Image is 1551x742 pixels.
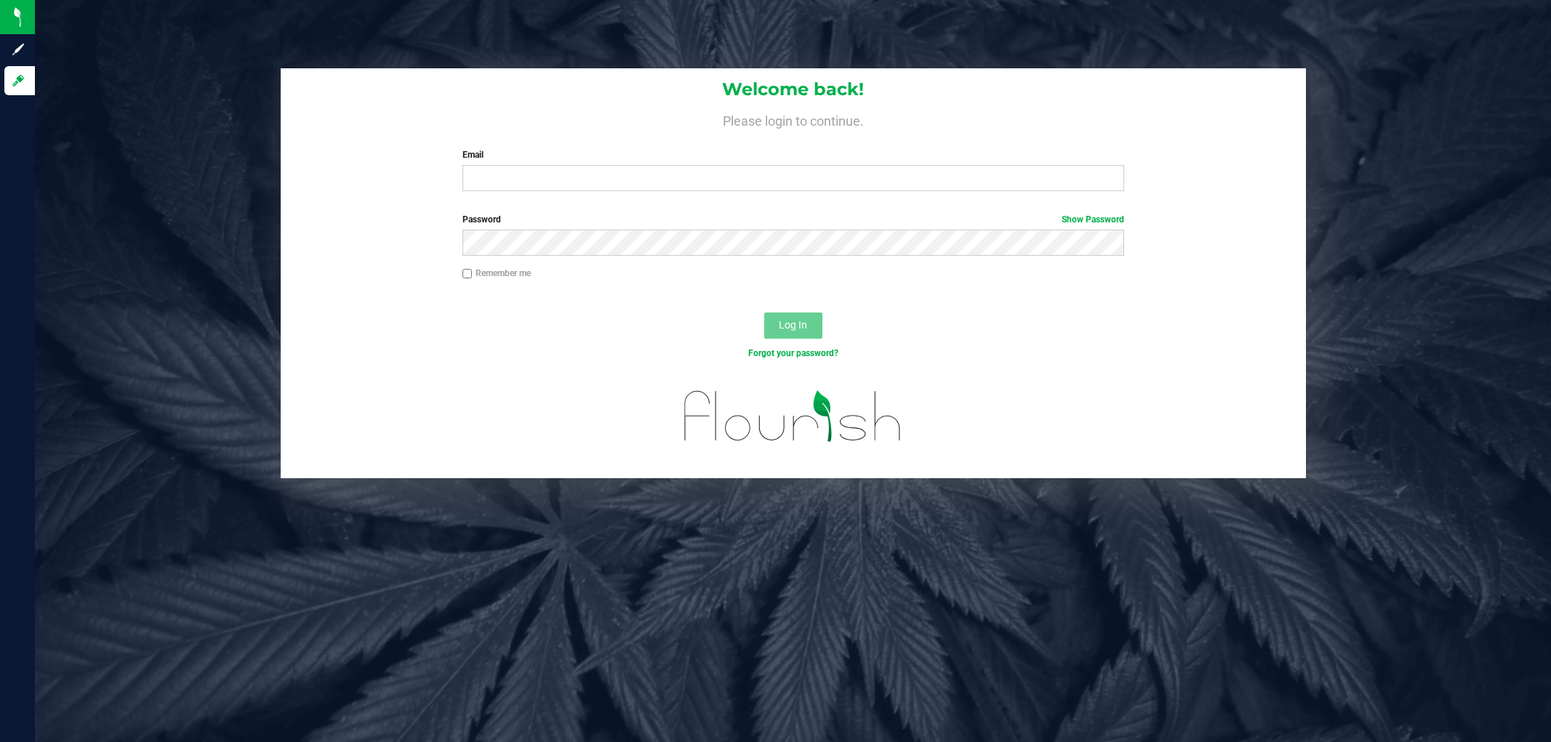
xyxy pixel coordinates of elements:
[764,312,822,339] button: Log In
[462,267,531,280] label: Remember me
[779,319,807,331] span: Log In
[11,73,25,88] inline-svg: Log in
[281,80,1306,99] h1: Welcome back!
[462,148,1124,161] label: Email
[281,110,1306,128] h4: Please login to continue.
[1062,214,1124,225] a: Show Password
[462,269,473,279] input: Remember me
[462,214,501,225] span: Password
[748,348,838,358] a: Forgot your password?
[665,375,921,457] img: flourish_logo.svg
[11,42,25,57] inline-svg: Sign up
